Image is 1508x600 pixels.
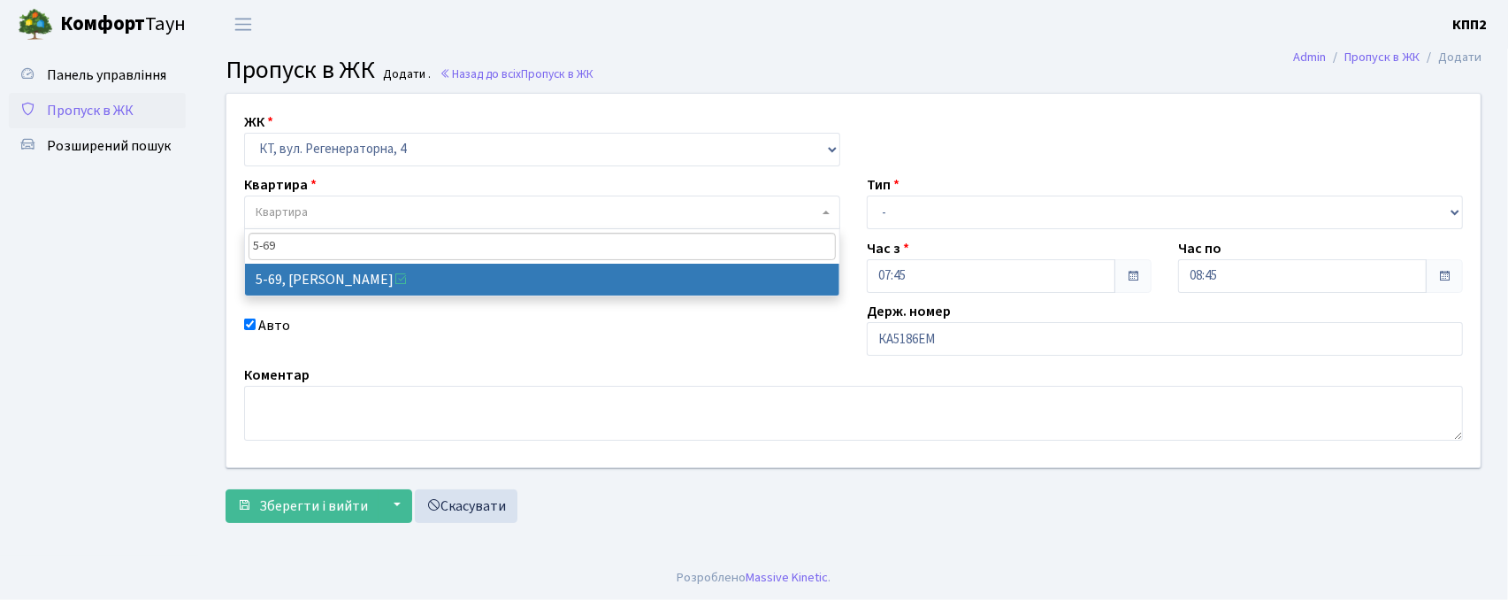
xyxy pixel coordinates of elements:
[1344,48,1420,66] a: Пропуск в ЖК
[9,93,186,128] a: Пропуск в ЖК
[244,365,310,386] label: Коментар
[245,264,839,296] li: 5-69, [PERSON_NAME]
[1452,14,1487,35] a: КПП2
[1420,48,1481,67] li: Додати
[1178,238,1221,259] label: Час по
[677,568,831,588] div: Розроблено .
[867,322,1463,356] input: АА1234АА
[9,128,186,164] a: Розширений пошук
[415,489,517,523] a: Скасувати
[380,67,432,82] small: Додати .
[746,568,829,587] a: Massive Kinetic
[47,65,166,85] span: Панель управління
[47,101,134,120] span: Пропуск в ЖК
[221,10,265,39] button: Переключити навігацію
[258,315,290,336] label: Авто
[18,7,53,42] img: logo.png
[9,58,186,93] a: Панель управління
[1452,15,1487,35] b: КПП2
[47,136,171,156] span: Розширений пошук
[867,174,899,196] label: Тип
[259,496,368,516] span: Зберегти і вийти
[244,112,273,133] label: ЖК
[226,489,379,523] button: Зберегти і вийти
[867,301,951,322] label: Держ. номер
[521,65,593,82] span: Пропуск в ЖК
[1267,39,1508,76] nav: breadcrumb
[867,238,909,259] label: Час з
[244,174,317,196] label: Квартира
[60,10,145,38] b: Комфорт
[256,204,308,221] span: Квартира
[440,65,593,82] a: Назад до всіхПропуск в ЖК
[226,52,375,88] span: Пропуск в ЖК
[1293,48,1326,66] a: Admin
[60,10,186,40] span: Таун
